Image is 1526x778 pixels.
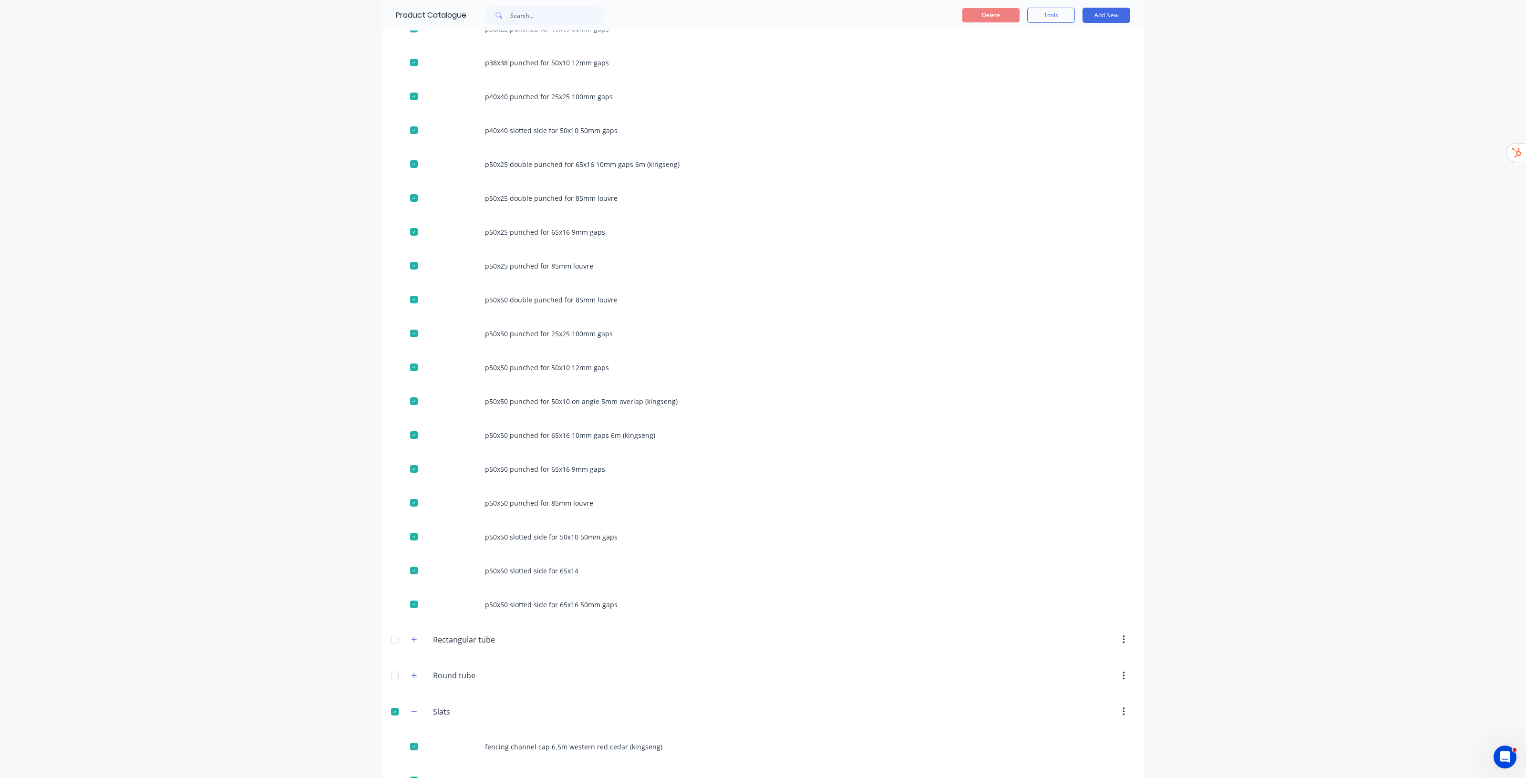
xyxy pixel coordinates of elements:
[1494,746,1516,768] iframe: Intercom live chat
[381,554,1144,588] div: p50x50 slotted side for 65x14
[381,351,1144,384] div: p50x50 punched for 50x10 12mm gaps
[381,520,1144,554] div: p50x50 slotted side for 50x10 50mm gaps
[381,114,1144,147] div: p40x40 slotted side for 50x10 50mm gaps
[381,317,1144,351] div: p50x50 punched for 25x25 100mm gaps
[381,588,1144,622] div: p50x50 slotted side for 65x16 50mm gaps
[381,80,1144,114] div: p40x40 punched for 25x25 100mm gaps
[381,215,1144,249] div: p50x25 punched for 65x16 9mm gaps
[433,634,546,645] input: Enter category name
[962,8,1020,22] button: Delete
[381,418,1144,452] div: p50x50 punched for 65x16 10mm gaps 6m (kingseng)
[1083,8,1130,23] button: Add New
[381,181,1144,215] div: p50x25 double punched for 85mm louvre
[381,46,1144,80] div: p38x38 punched for 50x10 12mm gaps
[381,730,1144,764] div: fencing channel cap 6.5m western red cedar (kingseng)
[381,249,1144,283] div: p50x25 punched for 85mm louvre
[6,4,24,22] button: go back
[381,147,1144,181] div: p50x25 double punched for 65x16 10mm gaps 6m (kingseng)
[510,6,605,25] input: Search...
[381,452,1144,486] div: p50x50 punched for 65x16 9mm gaps
[381,283,1144,317] div: p50x50 double punched for 85mm louvre
[381,486,1144,520] div: p50x50 punched for 85mm louvre
[167,4,185,21] div: Close
[433,670,546,681] input: Enter category name
[381,384,1144,418] div: p50x50 punched for 50x10 on angle 5mm overlap (kingseng)
[433,706,546,717] input: Enter category name
[1027,8,1075,23] button: Tools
